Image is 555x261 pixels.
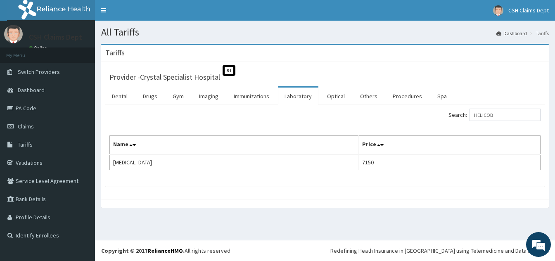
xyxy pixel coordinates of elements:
span: CSH Claims Dept [508,7,549,14]
span: Tariffs [18,141,33,148]
p: CSH Claims Dept [29,33,82,41]
a: Online [29,45,49,51]
span: Switch Providers [18,68,60,76]
img: User Image [4,25,23,43]
span: Dashboard [18,86,45,94]
img: User Image [493,5,503,16]
span: Claims [18,123,34,130]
